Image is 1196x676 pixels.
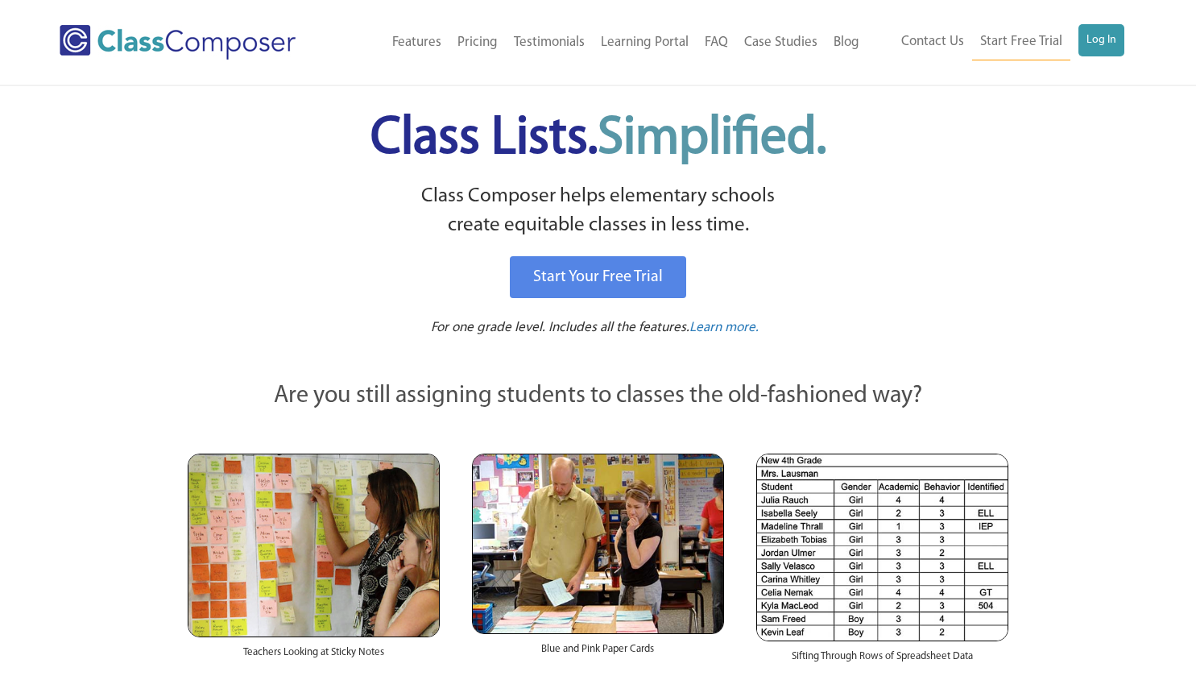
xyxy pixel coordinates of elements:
img: Class Composer [60,25,296,60]
span: Start Your Free Trial [533,269,663,285]
div: Teachers Looking at Sticky Notes [188,637,440,676]
a: Start Free Trial [972,24,1070,60]
span: Simplified. [598,113,826,165]
span: Learn more. [689,321,759,334]
a: Learn more. [689,318,759,338]
span: Class Lists. [370,113,826,165]
a: Pricing [449,25,506,60]
div: Blue and Pink Paper Cards [472,634,724,673]
a: Features [384,25,449,60]
img: Spreadsheets [756,454,1008,641]
a: Testimonials [506,25,593,60]
p: Class Composer helps elementary schools create equitable classes in less time. [185,182,1012,241]
nav: Header Menu [867,24,1124,60]
a: Learning Portal [593,25,697,60]
a: Contact Us [893,24,972,60]
a: Start Your Free Trial [510,256,686,298]
span: For one grade level. Includes all the features. [431,321,689,334]
a: Blog [826,25,867,60]
p: Are you still assigning students to classes the old-fashioned way? [188,379,1009,414]
a: FAQ [697,25,736,60]
a: Log In [1078,24,1124,56]
nav: Header Menu [341,25,867,60]
img: Blue and Pink Paper Cards [472,454,724,633]
img: Teachers Looking at Sticky Notes [188,454,440,637]
a: Case Studies [736,25,826,60]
